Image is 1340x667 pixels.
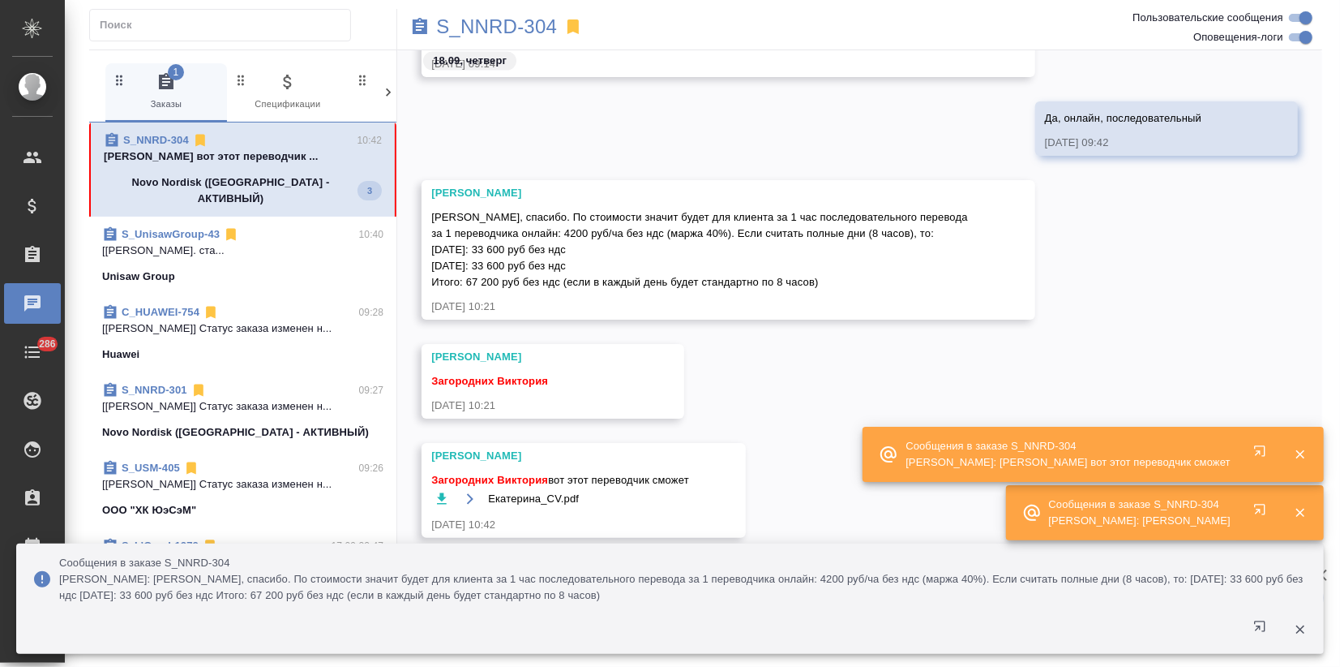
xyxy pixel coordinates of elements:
span: Екатерина_CV.pdf [488,491,579,507]
span: 286 [29,336,66,352]
button: Закрыть [1283,506,1316,520]
p: Novo Nordisk ([GEOGRAPHIC_DATA] - АКТИВНЫЙ) [102,424,369,441]
p: 10:42 [357,132,383,148]
svg: Зажми и перетащи, чтобы поменять порядок вкладок [233,72,249,88]
p: 09:26 [359,460,384,476]
div: S_L’Oreal-127217.09 22:47[[PERSON_NAME] перев...ЗАО "ЛОРЕАЛЬ" [89,528,396,606]
svg: Зажми и перетащи, чтобы поменять порядок вкладок [112,72,127,88]
span: [PERSON_NAME], спасибо. По стоимости значит будет для клиента за 1 час последовательного перевода... [431,211,970,288]
button: Открыть в новой вкладке [1244,610,1282,649]
p: [[PERSON_NAME]] Статус заказа изменен н... [102,398,383,415]
button: Открыть в новой вкладке [1244,435,1282,474]
p: 09:28 [359,304,384,321]
div: [DATE] 09:42 [1045,135,1241,151]
a: S_NNRD-301 [122,384,187,396]
div: [PERSON_NAME] [431,448,689,464]
button: Открыть в новой вкладке [1244,493,1282,532]
div: S_NNRD-30410:42[PERSON_NAME] вот этот переводчик ...Novo Nordisk ([GEOGRAPHIC_DATA] - АКТИВНЫЙ)3 [89,123,396,217]
p: 10:40 [359,226,384,243]
button: Закрыть [1283,447,1316,462]
span: 3 [357,183,382,199]
p: 09:27 [359,382,384,398]
input: Поиск [100,14,350,37]
div: [DATE] 10:21 [431,398,627,414]
span: Клиенты [355,72,464,112]
div: S_UnisawGroup-4310:40[[PERSON_NAME]. ста...Unisaw Group [89,217,396,295]
p: [PERSON_NAME]: [PERSON_NAME] вот этот переводчик сможет [905,454,1231,471]
a: C_HUAWEI-754 [122,306,199,318]
span: Пользовательские сообщения [1132,10,1283,26]
a: S_NNRD-304 [123,134,189,146]
p: ООО "ХК ЮэСэМ" [102,502,196,519]
p: Huawei [102,346,139,363]
svg: Отписаться [192,132,208,148]
a: 286 [4,332,61,372]
span: Загородних Виктория [431,375,548,387]
span: 1 [168,64,184,80]
div: [PERSON_NAME] [431,349,627,365]
svg: Отписаться [203,304,219,321]
div: [DATE] 10:21 [431,299,978,315]
p: [[PERSON_NAME]. ста... [102,243,383,259]
a: S_L’Oreal-1272 [122,540,199,552]
span: Да, онлайн, последовательный [1045,112,1202,124]
p: Сообщения в заказе S_NNRD-304 [905,438,1231,454]
a: S_USM-405 [122,462,180,474]
p: Novo Nordisk ([GEOGRAPHIC_DATA] - АКТИВНЫЙ) [104,174,357,207]
span: Оповещения-логи [1193,29,1283,45]
p: Unisaw Group [102,269,175,285]
div: S_NNRD-30109:27[[PERSON_NAME]] Статус заказа изменен н...Novo Nordisk ([GEOGRAPHIC_DATA] - АКТИВНЫЙ) [89,372,396,450]
p: Сообщения в заказе S_NNRD-304 [59,555,1311,571]
svg: Отписаться [202,538,218,554]
p: Сообщения в заказе S_NNRD-304 [1049,497,1231,513]
p: [[PERSON_NAME]] Статус заказа изменен н... [102,321,383,337]
svg: Зажми и перетащи, чтобы поменять порядок вкладок [355,72,370,88]
span: Загородних Виктория [431,474,548,486]
span: вот этот переводчик сможет [431,472,689,488]
span: Заказы [112,72,220,112]
svg: Отписаться [223,226,239,243]
p: [PERSON_NAME]: [PERSON_NAME] [1049,513,1231,529]
button: Открыть на драйве [460,488,480,509]
button: Закрыть [1283,622,1316,637]
p: [PERSON_NAME]: [PERSON_NAME], спасибо. По стоимости значит будет для клиента за 1 час последовате... [59,571,1311,604]
svg: Отписаться [191,382,207,398]
a: S_NNRD-304 [436,19,557,35]
div: C_HUAWEI-75409:28[[PERSON_NAME]] Статус заказа изменен н...Huawei [89,295,396,372]
p: 17.09 22:47 [332,538,384,554]
span: Спецификации [233,72,342,112]
svg: Отписаться [183,460,199,476]
a: S_UnisawGroup-43 [122,228,220,240]
div: [PERSON_NAME] [431,185,978,201]
div: [DATE] 10:42 [431,517,689,533]
p: [[PERSON_NAME]] Статус заказа изменен н... [102,476,383,493]
div: S_USM-40509:26[[PERSON_NAME]] Статус заказа изменен н...ООО "ХК ЮэСэМ" [89,450,396,528]
p: 18.09, четверг [433,53,507,69]
button: Скачать [431,488,452,509]
p: [PERSON_NAME] вот этот переводчик ... [104,148,382,165]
